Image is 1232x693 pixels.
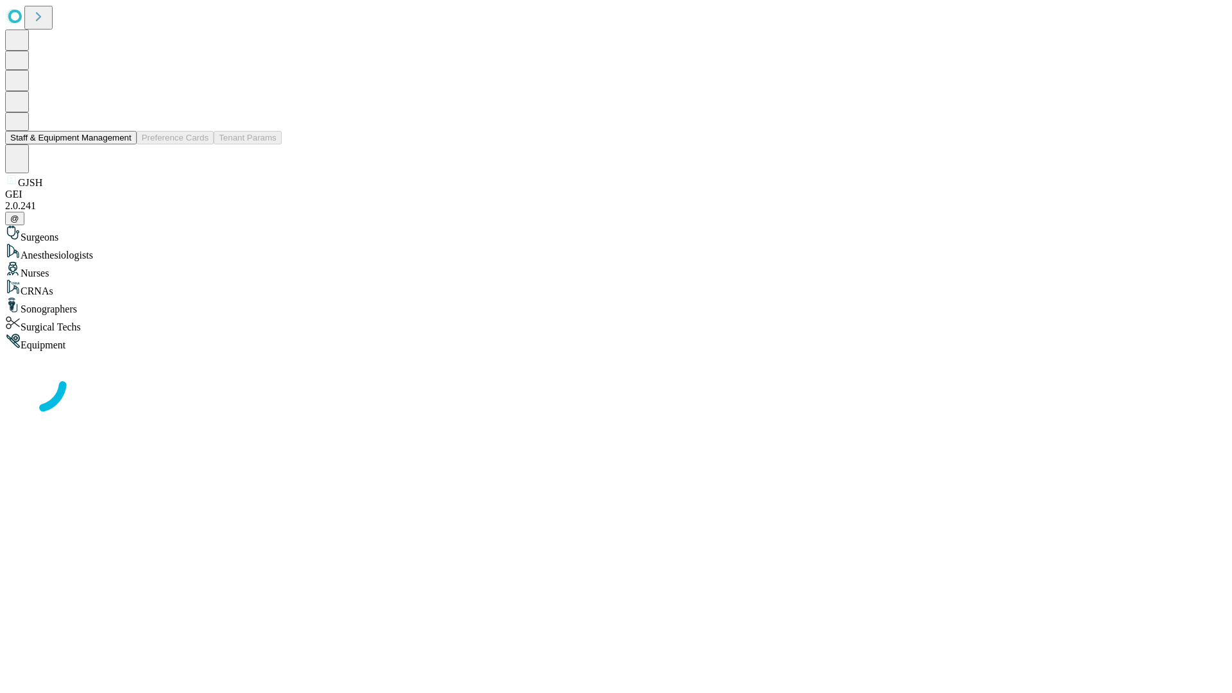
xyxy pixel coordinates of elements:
[5,131,137,144] button: Staff & Equipment Management
[5,315,1227,333] div: Surgical Techs
[5,189,1227,200] div: GEI
[5,225,1227,243] div: Surgeons
[10,214,19,223] span: @
[5,279,1227,297] div: CRNAs
[5,333,1227,351] div: Equipment
[5,200,1227,212] div: 2.0.241
[5,243,1227,261] div: Anesthesiologists
[5,212,24,225] button: @
[18,177,42,188] span: GJSH
[214,131,282,144] button: Tenant Params
[137,131,214,144] button: Preference Cards
[5,261,1227,279] div: Nurses
[5,297,1227,315] div: Sonographers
